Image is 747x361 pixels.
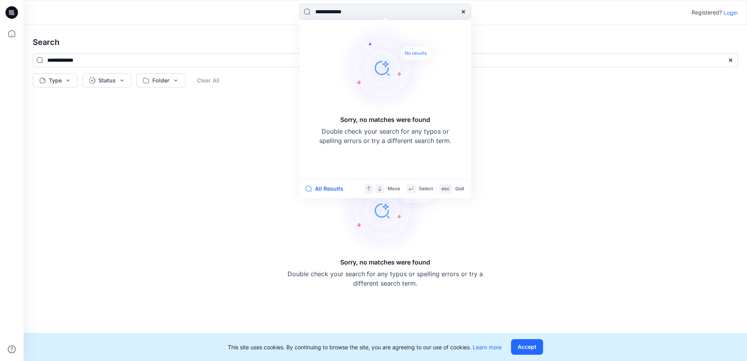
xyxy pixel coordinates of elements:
button: All Results [306,184,348,193]
img: Sorry, no matches were found [337,164,446,257]
h4: Search [27,31,744,53]
img: Sorry, no matches were found [337,21,446,115]
p: Quit [455,185,464,193]
p: Move [388,185,400,193]
p: Login [724,9,738,17]
h5: Sorry, no matches were found [340,257,430,267]
a: Learn more [473,344,502,350]
p: Double check your search for any typos or spelling errors or try a different search term. [319,127,452,145]
button: Accept [511,339,543,355]
p: This site uses cookies. By continuing to browse the site, you are agreeing to our use of cookies. [228,343,502,351]
p: Select [419,185,433,193]
button: Type [33,73,78,88]
p: Registered? [692,8,722,17]
button: Folder [136,73,186,88]
h5: Sorry, no matches were found [340,115,430,124]
button: Status [82,73,132,88]
p: Double check your search for any typos or spelling errors or try a different search term. [288,269,483,288]
p: esc [441,185,450,193]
